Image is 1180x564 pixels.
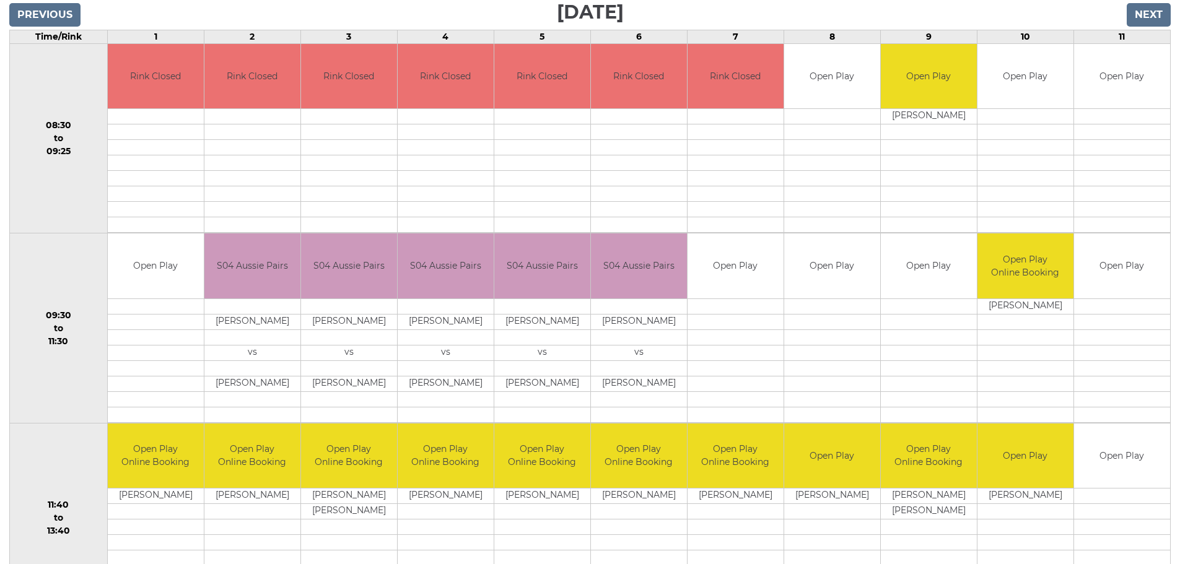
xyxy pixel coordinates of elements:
[591,423,687,488] td: Open Play Online Booking
[494,314,590,329] td: [PERSON_NAME]
[301,488,397,504] td: [PERSON_NAME]
[108,233,204,298] td: Open Play
[204,488,300,504] td: [PERSON_NAME]
[784,44,880,109] td: Open Play
[881,488,977,504] td: [PERSON_NAME]
[108,488,204,504] td: [PERSON_NAME]
[977,423,1073,488] td: Open Play
[977,30,1073,43] td: 10
[204,376,300,391] td: [PERSON_NAME]
[590,30,687,43] td: 6
[398,423,494,488] td: Open Play Online Booking
[301,233,397,298] td: S04 Aussie Pairs
[204,423,300,488] td: Open Play Online Booking
[301,423,397,488] td: Open Play Online Booking
[688,44,784,109] td: Rink Closed
[1074,423,1170,488] td: Open Play
[204,44,300,109] td: Rink Closed
[398,345,494,360] td: vs
[398,233,494,298] td: S04 Aussie Pairs
[784,233,880,298] td: Open Play
[301,504,397,519] td: [PERSON_NAME]
[1127,3,1171,27] input: Next
[494,423,590,488] td: Open Play Online Booking
[108,423,204,488] td: Open Play Online Booking
[301,44,397,109] td: Rink Closed
[204,314,300,329] td: [PERSON_NAME]
[881,423,977,488] td: Open Play Online Booking
[494,233,590,298] td: S04 Aussie Pairs
[10,43,108,233] td: 08:30 to 09:25
[784,488,880,504] td: [PERSON_NAME]
[494,44,590,109] td: Rink Closed
[204,233,300,298] td: S04 Aussie Pairs
[204,345,300,360] td: vs
[494,345,590,360] td: vs
[300,30,397,43] td: 3
[784,423,880,488] td: Open Play
[881,44,977,109] td: Open Play
[977,44,1073,109] td: Open Play
[397,30,494,43] td: 4
[688,488,784,504] td: [PERSON_NAME]
[398,314,494,329] td: [PERSON_NAME]
[398,488,494,504] td: [PERSON_NAME]
[591,376,687,391] td: [PERSON_NAME]
[977,233,1073,298] td: Open Play Online Booking
[494,376,590,391] td: [PERSON_NAME]
[688,233,784,298] td: Open Play
[977,298,1073,314] td: [PERSON_NAME]
[591,314,687,329] td: [PERSON_NAME]
[398,376,494,391] td: [PERSON_NAME]
[591,488,687,504] td: [PERSON_NAME]
[301,314,397,329] td: [PERSON_NAME]
[108,44,204,109] td: Rink Closed
[107,30,204,43] td: 1
[688,423,784,488] td: Open Play Online Booking
[784,30,880,43] td: 8
[1073,30,1170,43] td: 11
[398,44,494,109] td: Rink Closed
[881,504,977,519] td: [PERSON_NAME]
[204,30,300,43] td: 2
[301,345,397,360] td: vs
[9,3,81,27] input: Previous
[494,30,590,43] td: 5
[687,30,784,43] td: 7
[10,233,108,423] td: 09:30 to 11:30
[1074,44,1170,109] td: Open Play
[301,376,397,391] td: [PERSON_NAME]
[880,30,977,43] td: 9
[591,233,687,298] td: S04 Aussie Pairs
[1074,233,1170,298] td: Open Play
[977,488,1073,504] td: [PERSON_NAME]
[494,488,590,504] td: [PERSON_NAME]
[10,30,108,43] td: Time/Rink
[591,345,687,360] td: vs
[881,233,977,298] td: Open Play
[591,44,687,109] td: Rink Closed
[881,109,977,124] td: [PERSON_NAME]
